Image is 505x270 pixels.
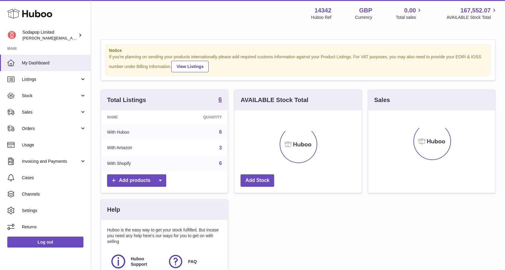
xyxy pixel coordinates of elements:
span: Huboo Support [131,256,161,268]
h3: AVAILABLE Stock Total [241,96,308,104]
td: With Amazon [101,140,170,156]
span: Listings [22,77,80,82]
strong: 14342 [315,6,332,15]
span: AVAILABLE Stock Total [446,15,498,20]
div: Currency [355,15,372,20]
span: Cases [22,175,86,181]
div: Huboo Ref [311,15,332,20]
strong: GBP [359,6,372,15]
h3: Help [107,206,120,214]
img: david@sodapop-audio.co.uk [7,31,16,40]
span: 167,552.07 [460,6,491,15]
span: Returns [22,224,86,230]
span: FAQ [188,259,197,265]
p: Huboo is the easy way to get your stock fulfilled. But incase you need any help here's our ways f... [107,227,222,244]
a: 167,552.07 AVAILABLE Stock Total [446,6,498,20]
div: If you're planning on sending your products internationally please add required customs informati... [109,54,487,72]
span: Stock [22,93,80,99]
a: 6 [219,129,222,135]
span: [PERSON_NAME][EMAIL_ADDRESS][DOMAIN_NAME] [22,36,122,40]
td: With Huboo [101,124,170,140]
a: Add products [107,174,166,187]
div: Sodapop Limited [22,29,77,41]
span: My Dashboard [22,60,86,66]
strong: 6 [218,96,222,102]
span: 0.00 [404,6,416,15]
a: Huboo Support [110,253,161,270]
span: Usage [22,142,86,148]
a: View Listings [171,61,209,72]
a: 6 [219,161,222,166]
span: Invoicing and Payments [22,159,80,164]
strong: Notice [109,48,487,53]
a: 0.00 Total sales [396,6,423,20]
span: Total sales [396,15,423,20]
span: Sales [22,109,80,115]
th: Quantity [170,110,228,124]
h3: Sales [374,96,390,104]
a: 6 [218,96,222,104]
a: Log out [7,237,83,248]
a: FAQ [167,253,219,270]
a: 3 [219,145,222,150]
span: Channels [22,191,86,197]
h3: Total Listings [107,96,146,104]
a: Add Stock [241,174,274,187]
span: Orders [22,126,80,132]
span: Settings [22,208,86,214]
td: With Shopify [101,156,170,171]
th: Name [101,110,170,124]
